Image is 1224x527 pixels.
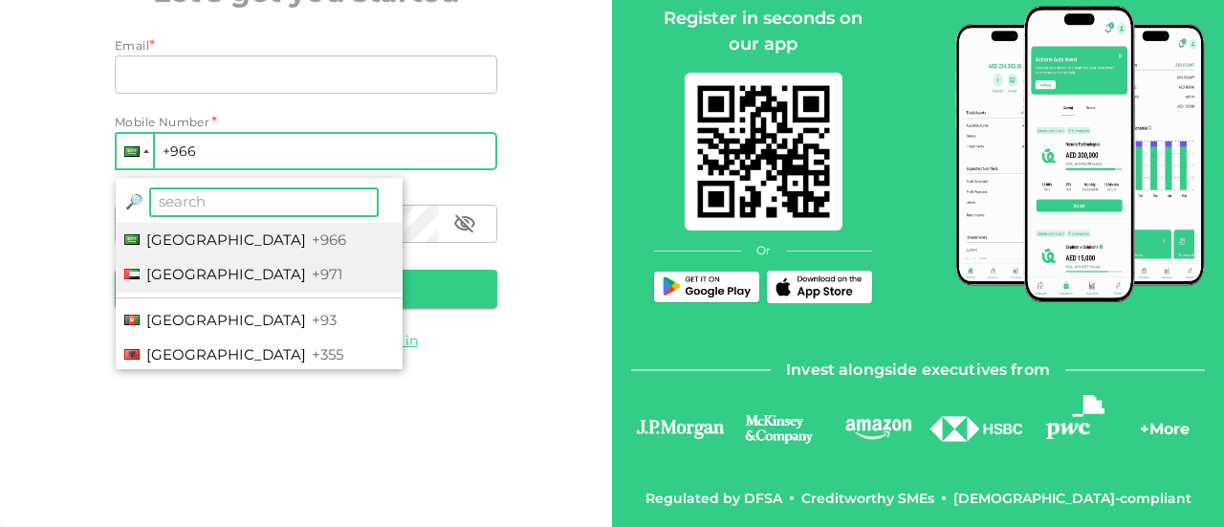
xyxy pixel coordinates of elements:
span: +966 [312,231,346,249]
span: Magnifying glass [125,192,143,210]
span: Email [115,38,149,53]
img: logo [631,416,730,441]
img: Play Store [659,276,754,298]
div: Creditworthy SMEs [801,489,934,508]
input: password [115,205,438,243]
span: Password [115,187,175,202]
span: Invest alongside executives from [786,357,1050,384]
div: Saudi Arabia: + 966 [117,134,153,168]
span: [GEOGRAPHIC_DATA] [146,231,306,249]
img: logo [1046,395,1104,439]
div: Register in seconds on our app [654,6,872,57]
button: Continue [115,270,497,308]
input: search [149,187,379,217]
div: Regulated by DFSA [645,489,782,508]
img: logo [842,416,914,440]
div: Already have an account? [115,331,497,350]
input: 1 (702) 123-4567 [115,132,497,170]
img: App Store [772,275,867,298]
span: +971 [312,265,342,283]
span: [GEOGRAPHIC_DATA] [146,265,306,283]
span: [GEOGRAPHIC_DATA] [146,311,306,329]
img: mobile-app [685,73,842,231]
input: email [115,55,476,94]
span: [GEOGRAPHIC_DATA] [146,345,306,363]
span: Mobile Number [115,113,209,132]
span: +355 [312,345,343,363]
img: mobile-app [955,6,1206,302]
img: logo [929,416,1024,442]
span: Or [756,242,771,259]
img: logo [730,412,828,445]
div: [DEMOGRAPHIC_DATA]-compliant [953,489,1191,508]
div: + More [1140,418,1190,450]
span: +93 [312,311,337,329]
